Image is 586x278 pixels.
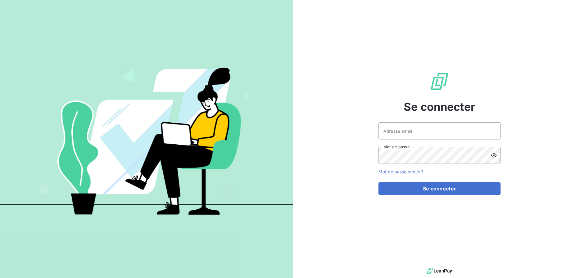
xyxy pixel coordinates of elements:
span: Se connecter [404,99,475,115]
img: logo [427,266,452,276]
input: placeholder [378,122,501,139]
a: Mot de passe oublié ? [378,169,423,174]
img: Logo LeanPay [430,72,449,91]
button: Se connecter [378,182,501,195]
